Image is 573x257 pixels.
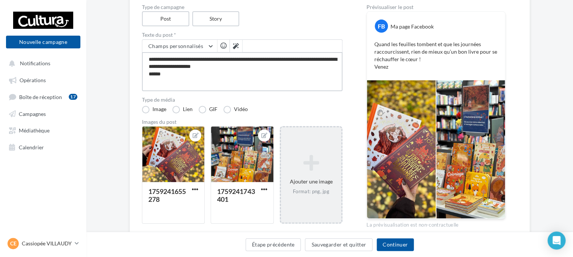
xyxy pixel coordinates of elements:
[366,219,505,228] div: La prévisualisation est non-contractuelle
[20,77,46,83] span: Opérations
[5,56,79,70] button: Notifications
[142,119,342,125] div: Images du post
[148,187,186,203] div: 1759241655278
[5,73,82,86] a: Opérations
[391,23,434,30] div: Ma page Facebook
[148,43,203,49] span: Champs personnalisés
[19,127,50,134] span: Médiathèque
[69,94,77,100] div: 17
[223,106,248,113] label: Vidéo
[246,238,301,251] button: Étape précédente
[172,106,193,113] label: Lien
[142,5,342,10] label: Type de campagne
[142,106,166,113] label: Image
[5,123,82,137] a: Médiathèque
[374,41,498,71] p: Quand les feuilles tombent et que les journées raccourcissent, rien de mieux qu’un bon livre pour...
[547,231,565,249] div: Open Intercom Messenger
[5,90,82,104] a: Boîte de réception17
[19,93,62,100] span: Boîte de réception
[192,11,240,26] label: Story
[377,238,414,251] button: Continuer
[5,107,82,120] a: Campagnes
[142,11,189,26] label: Post
[375,20,388,33] div: FB
[6,236,80,251] a: Ce Cassiopée VILLAUDY
[22,240,72,247] p: Cassiopée VILLAUDY
[199,106,217,113] label: GIF
[142,97,342,102] label: Type de média
[19,110,46,117] span: Campagnes
[20,60,50,66] span: Notifications
[6,36,80,48] button: Nouvelle campagne
[19,144,44,150] span: Calendrier
[5,140,82,153] a: Calendrier
[142,40,217,53] button: Champs personnalisés
[10,240,17,247] span: Ce
[217,187,255,203] div: 1759241743401
[366,5,505,10] div: Prévisualiser le post
[142,32,342,38] label: Texte du post *
[305,238,372,251] button: Sauvegarder et quitter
